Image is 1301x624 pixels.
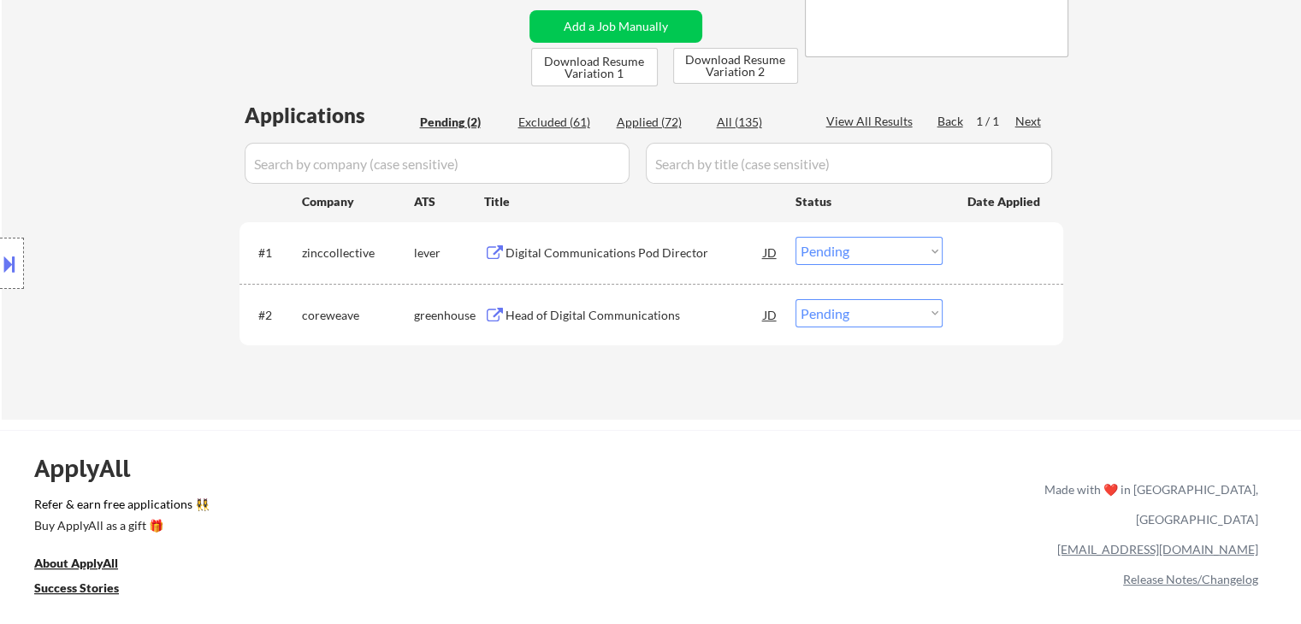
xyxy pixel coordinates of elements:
[34,516,205,538] a: Buy ApplyAll as a gift 🎁
[937,113,965,130] div: Back
[34,556,118,570] u: About ApplyAll
[673,48,798,84] button: Download Resume Variation 2
[34,454,150,483] div: ApplyAll
[518,114,604,131] div: Excluded (61)
[717,114,802,131] div: All (135)
[34,580,119,595] u: Success Stories
[302,244,414,262] div: zinccollective
[762,299,779,330] div: JD
[414,307,484,324] div: greenhouse
[531,48,658,86] button: Download Resume Variation 1
[34,579,142,600] a: Success Stories
[1038,474,1258,534] div: Made with ❤️ in [GEOGRAPHIC_DATA], [GEOGRAPHIC_DATA]
[414,193,484,210] div: ATS
[484,193,779,210] div: Title
[1123,572,1258,586] a: Release Notes/Changelog
[34,554,142,575] a: About ApplyAll
[302,193,414,210] div: Company
[646,143,1052,184] input: Search by title (case sensitive)
[967,193,1043,210] div: Date Applied
[420,114,506,131] div: Pending (2)
[795,185,943,216] div: Status
[245,143,630,184] input: Search by company (case sensitive)
[414,244,484,262] div: lever
[762,237,779,268] div: JD
[506,244,764,262] div: Digital Communications Pod Director
[506,307,764,324] div: Head of Digital Communications
[617,114,702,131] div: Applied (72)
[976,113,1015,130] div: 1 / 1
[34,498,687,516] a: Refer & earn free applications 👯‍♀️
[1057,542,1258,556] a: [EMAIL_ADDRESS][DOMAIN_NAME]
[1015,113,1043,130] div: Next
[34,520,205,532] div: Buy ApplyAll as a gift 🎁
[245,105,414,126] div: Applications
[529,10,702,43] button: Add a Job Manually
[302,307,414,324] div: coreweave
[826,113,918,130] div: View All Results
